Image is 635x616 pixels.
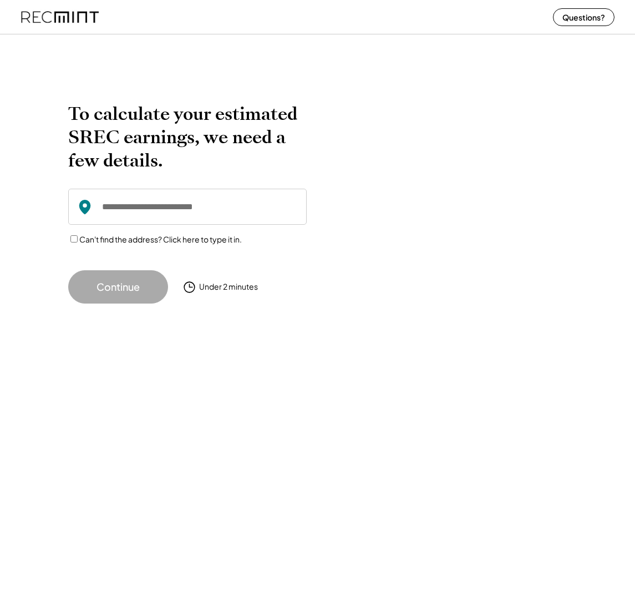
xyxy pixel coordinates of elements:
[68,102,307,172] h2: To calculate your estimated SREC earnings, we need a few details.
[334,102,551,280] img: yH5BAEAAAAALAAAAAABAAEAAAIBRAA7
[553,8,614,26] button: Questions?
[68,270,168,304] button: Continue
[21,2,99,32] img: recmint-logotype%403x%20%281%29.jpeg
[79,234,242,244] label: Can't find the address? Click here to type it in.
[199,281,258,292] div: Under 2 minutes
